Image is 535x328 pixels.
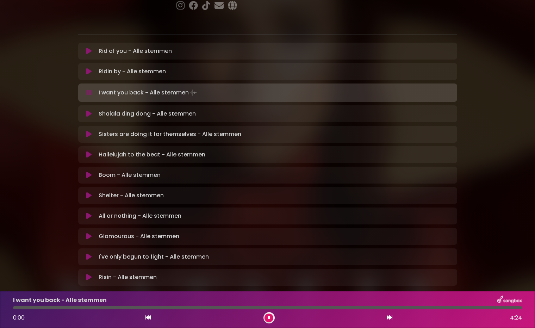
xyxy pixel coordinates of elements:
[99,130,241,138] p: Sisters are doing it for themselves - Alle stemmen
[99,88,199,98] p: I want you back - Alle stemmen
[99,47,172,55] p: Rid of you - Alle stemmen
[99,232,179,241] p: Glamourous - Alle stemmen
[99,212,181,220] p: All or nothing - Alle stemmen
[99,150,205,159] p: Hallelujah to the beat - Alle stemmen
[99,191,164,200] p: Shelter - Alle stemmen
[99,253,209,261] p: I've only begun to fight - Alle stemmen
[99,171,161,179] p: Boom - Alle stemmen
[13,296,107,304] p: I want you back - Alle stemmen
[99,67,166,76] p: Ridin by - Alle stemmen
[99,110,196,118] p: Shalala ding dong - Alle stemmen
[13,314,25,322] span: 0:00
[510,314,522,322] span: 4:24
[189,88,199,98] img: waveform4.gif
[99,273,157,281] p: Risin - Alle stemmen
[497,296,522,305] img: songbox-logo-white.png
